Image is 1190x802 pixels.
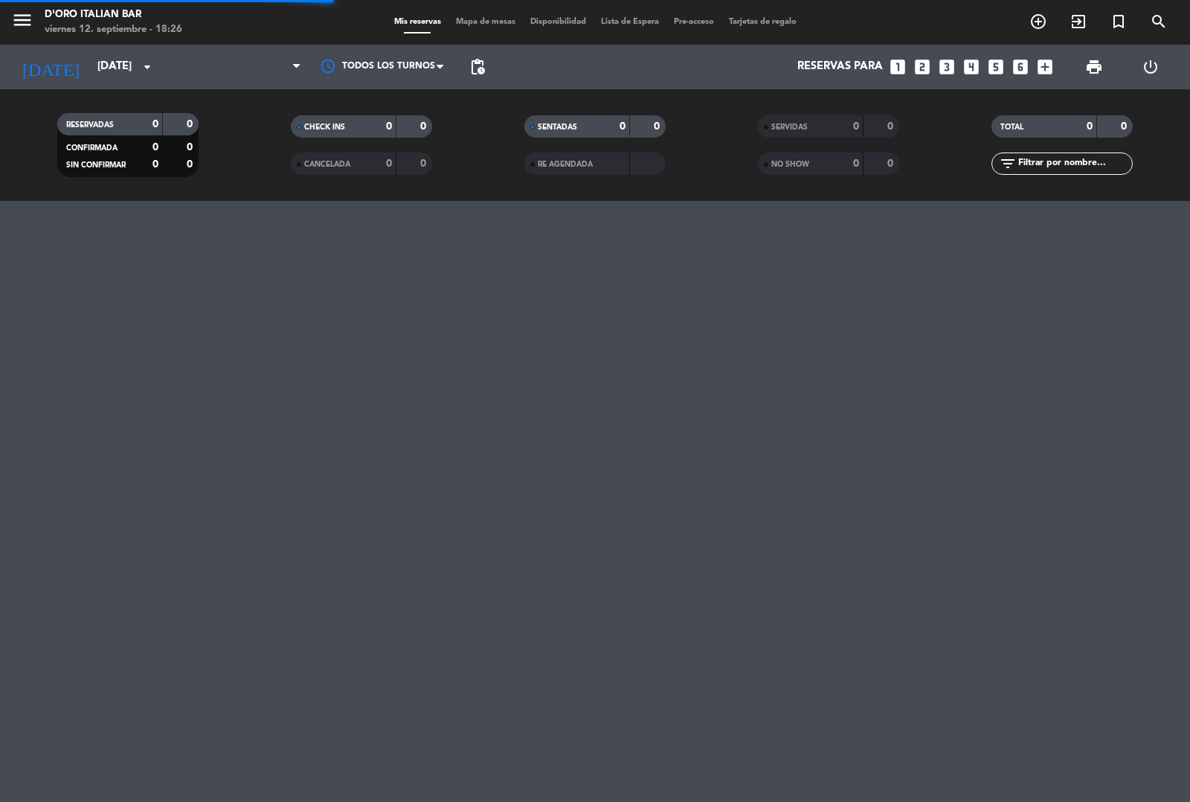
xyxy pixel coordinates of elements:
i: add_circle_outline [1029,13,1047,31]
span: print [1085,58,1103,76]
i: [DATE] [11,51,90,83]
span: CANCELADA [304,161,350,168]
strong: 0 [152,159,158,170]
strong: 0 [853,158,859,169]
div: viernes 12. septiembre - 18:26 [45,22,182,37]
span: TOTAL [1000,123,1023,131]
strong: 0 [620,121,625,132]
i: filter_list [999,155,1017,173]
i: arrow_drop_down [138,58,156,76]
i: add_box [1035,57,1055,77]
i: looks_5 [986,57,1006,77]
strong: 0 [152,142,158,153]
input: Filtrar por nombre... [1017,155,1132,172]
i: menu [11,9,33,31]
span: pending_actions [469,58,486,76]
i: looks_3 [937,57,956,77]
span: Pre-acceso [666,18,721,26]
strong: 0 [1087,121,1093,132]
span: Mapa de mesas [448,18,523,26]
strong: 0 [420,158,429,169]
i: turned_in_not [1110,13,1128,31]
span: SENTADAS [538,123,577,131]
i: looks_two [913,57,932,77]
strong: 0 [887,158,896,169]
span: SERVIDAS [771,123,808,131]
div: LOG OUT [1122,45,1179,89]
strong: 0 [187,119,196,129]
span: Mis reservas [387,18,448,26]
strong: 0 [887,121,896,132]
span: NO SHOW [771,161,809,168]
strong: 0 [853,121,859,132]
strong: 0 [1121,121,1130,132]
span: RE AGENDADA [538,161,593,168]
span: Lista de Espera [594,18,666,26]
strong: 0 [152,119,158,129]
span: CONFIRMADA [66,144,118,152]
span: Reservas para [797,60,883,74]
span: Tarjetas de regalo [721,18,804,26]
i: looks_one [888,57,907,77]
i: looks_6 [1011,57,1030,77]
strong: 0 [386,121,392,132]
i: search [1150,13,1168,31]
span: Disponibilidad [523,18,594,26]
i: power_settings_new [1142,58,1160,76]
i: looks_4 [962,57,981,77]
span: RESERVADAS [66,121,114,129]
span: SIN CONFIRMAR [66,161,126,169]
button: menu [11,9,33,36]
div: D'oro Italian Bar [45,7,182,22]
strong: 0 [654,121,663,132]
i: exit_to_app [1070,13,1087,31]
strong: 0 [420,121,429,132]
strong: 0 [386,158,392,169]
span: CHECK INS [304,123,345,131]
strong: 0 [187,159,196,170]
strong: 0 [187,142,196,153]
